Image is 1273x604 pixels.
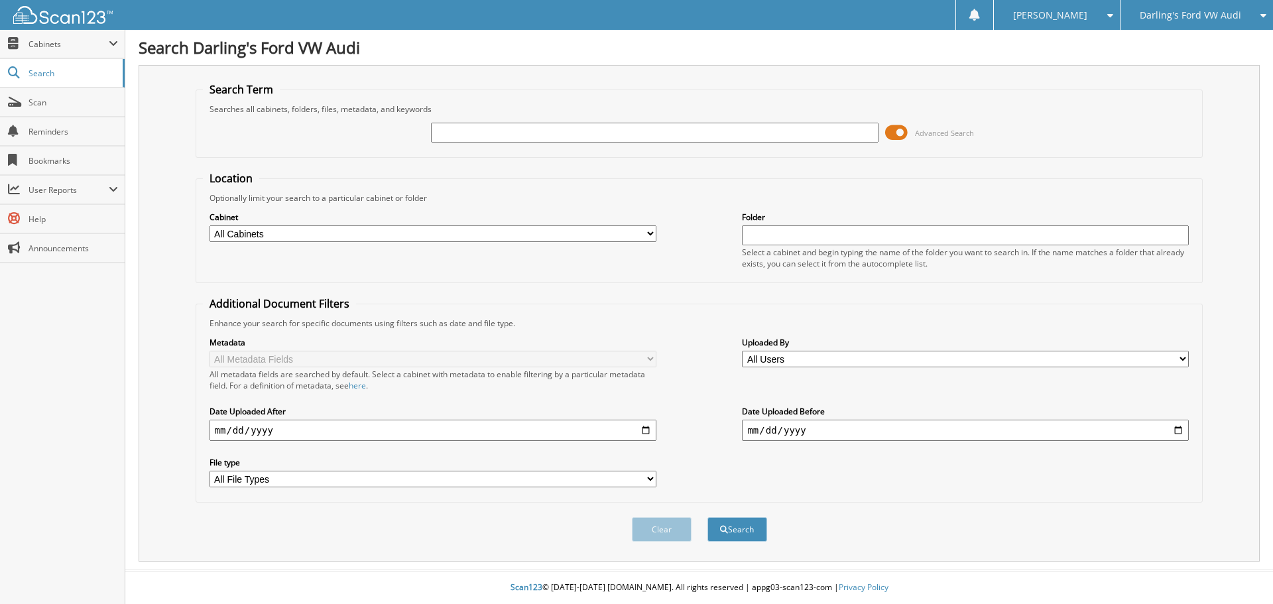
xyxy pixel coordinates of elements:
span: Advanced Search [915,128,974,138]
span: Darling's Ford VW Audi [1140,11,1241,19]
label: Date Uploaded After [210,406,656,417]
div: Searches all cabinets, folders, files, metadata, and keywords [203,103,1196,115]
legend: Additional Document Filters [203,296,356,311]
div: Optionally limit your search to a particular cabinet or folder [203,192,1196,204]
span: Scan123 [511,581,542,593]
legend: Search Term [203,82,280,97]
a: Privacy Policy [839,581,888,593]
span: [PERSON_NAME] [1013,11,1087,19]
div: © [DATE]-[DATE] [DOMAIN_NAME]. All rights reserved | appg03-scan123-com | [125,572,1273,604]
input: start [210,420,656,441]
span: Help [29,213,118,225]
span: Cabinets [29,38,109,50]
label: Folder [742,211,1189,223]
span: Scan [29,97,118,108]
input: end [742,420,1189,441]
div: All metadata fields are searched by default. Select a cabinet with metadata to enable filtering b... [210,369,656,391]
label: Metadata [210,337,656,348]
img: scan123-logo-white.svg [13,6,113,24]
label: Uploaded By [742,337,1189,348]
a: here [349,380,366,391]
label: Cabinet [210,211,656,223]
div: Enhance your search for specific documents using filters such as date and file type. [203,318,1196,329]
span: Bookmarks [29,155,118,166]
label: File type [210,457,656,468]
span: Search [29,68,116,79]
div: Select a cabinet and begin typing the name of the folder you want to search in. If the name match... [742,247,1189,269]
button: Clear [632,517,692,542]
h1: Search Darling's Ford VW Audi [139,36,1260,58]
legend: Location [203,171,259,186]
span: User Reports [29,184,109,196]
button: Search [707,517,767,542]
iframe: Chat Widget [1207,540,1273,604]
label: Date Uploaded Before [742,406,1189,417]
span: Announcements [29,243,118,254]
span: Reminders [29,126,118,137]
